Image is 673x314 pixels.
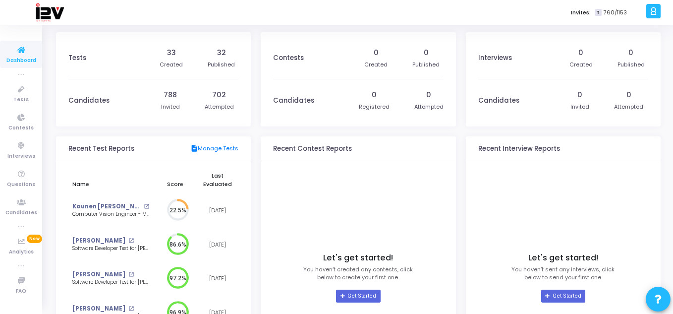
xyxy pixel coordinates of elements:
span: Candidates [5,209,37,217]
mat-icon: open_in_new [128,272,134,277]
mat-icon: description [190,144,198,153]
div: Software Developer Test for [PERSON_NAME] [72,279,149,286]
div: 33 [167,48,176,58]
td: [DATE] [197,261,239,296]
div: 0 [374,48,379,58]
div: Software Developer Test for [PERSON_NAME] [72,245,149,252]
p: You haven’t sent any interviews, click below to send your first one. [511,265,615,282]
div: 0 [577,90,582,100]
mat-icon: open_in_new [128,238,134,244]
div: 788 [164,90,177,100]
a: [PERSON_NAME] [72,237,125,245]
div: Invited [570,103,589,111]
h3: Recent Contest Reports [273,145,352,153]
div: Registered [359,103,390,111]
div: Created [569,61,593,69]
h3: Candidates [273,97,314,105]
span: 760/1153 [604,8,627,17]
label: Invites: [571,8,591,17]
th: Name [68,166,154,193]
a: [PERSON_NAME] [72,305,125,313]
span: Tests [13,96,29,104]
p: You haven’t created any contests, click below to create your first one. [303,265,413,282]
th: Score [154,166,197,193]
div: 0 [578,48,583,58]
h3: Contests [273,54,304,62]
div: Published [617,61,645,69]
span: FAQ [16,287,26,296]
mat-icon: open_in_new [144,204,149,209]
span: Analytics [9,248,34,256]
h3: Interviews [478,54,512,62]
a: Manage Tests [190,144,238,153]
div: Published [208,61,235,69]
div: Attempted [205,103,234,111]
span: Questions [7,181,35,189]
span: Contests [8,124,34,132]
th: Last Evaluated [197,166,239,193]
div: 0 [424,48,429,58]
h3: Candidates [478,97,519,105]
div: 0 [426,90,431,100]
a: Get Started [336,290,380,303]
div: 702 [212,90,226,100]
td: [DATE] [197,228,239,262]
h3: Recent Interview Reports [478,145,560,153]
span: Interviews [7,152,35,161]
h4: Let's get started! [323,253,393,263]
a: Kounen [PERSON_NAME] [72,202,141,211]
span: T [595,9,601,16]
div: Published [412,61,440,69]
div: 0 [372,90,377,100]
div: Invited [161,103,180,111]
h3: Tests [68,54,86,62]
div: 0 [628,48,633,58]
div: Attempted [414,103,444,111]
div: Computer Vision Engineer - ML (2) [72,211,149,218]
h4: Let's get started! [528,253,598,263]
img: logo [35,2,64,22]
div: Created [160,61,183,69]
span: Dashboard [6,57,36,65]
mat-icon: open_in_new [128,306,134,312]
span: New [27,235,42,243]
div: 32 [217,48,226,58]
h3: Candidates [68,97,110,105]
h3: Recent Test Reports [68,145,134,153]
td: [DATE] [197,193,239,228]
div: Attempted [614,103,643,111]
div: 0 [626,90,631,100]
a: [PERSON_NAME] [72,270,125,279]
div: Created [364,61,388,69]
a: Get Started [541,290,585,303]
